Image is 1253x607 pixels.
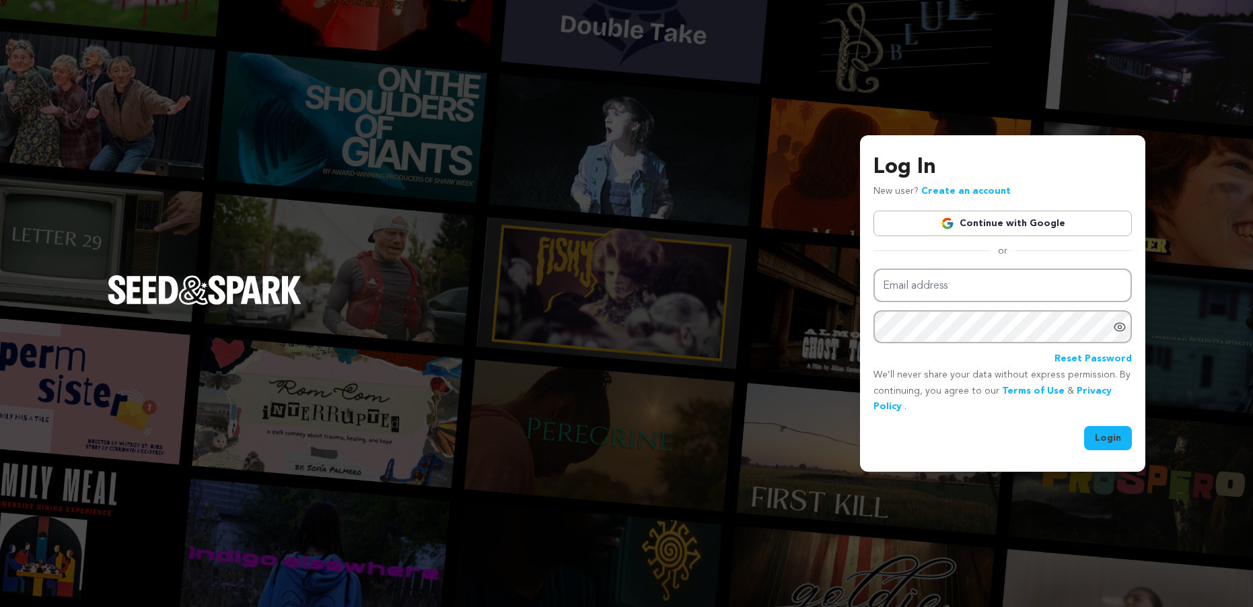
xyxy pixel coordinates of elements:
span: or [990,244,1015,258]
img: Seed&Spark Logo [108,275,301,305]
a: Reset Password [1054,351,1132,367]
a: Show password as plain text. Warning: this will display your password on the screen. [1113,320,1126,334]
p: We’ll never share your data without express permission. By continuing, you agree to our & . [873,367,1132,415]
h3: Log In [873,151,1132,184]
img: Google logo [941,217,954,230]
a: Seed&Spark Homepage [108,275,301,332]
a: Terms of Use [1002,386,1065,396]
button: Login [1084,426,1132,450]
a: Continue with Google [873,211,1132,236]
input: Email address [873,269,1132,303]
a: Create an account [921,186,1011,196]
p: New user? [873,184,1011,200]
